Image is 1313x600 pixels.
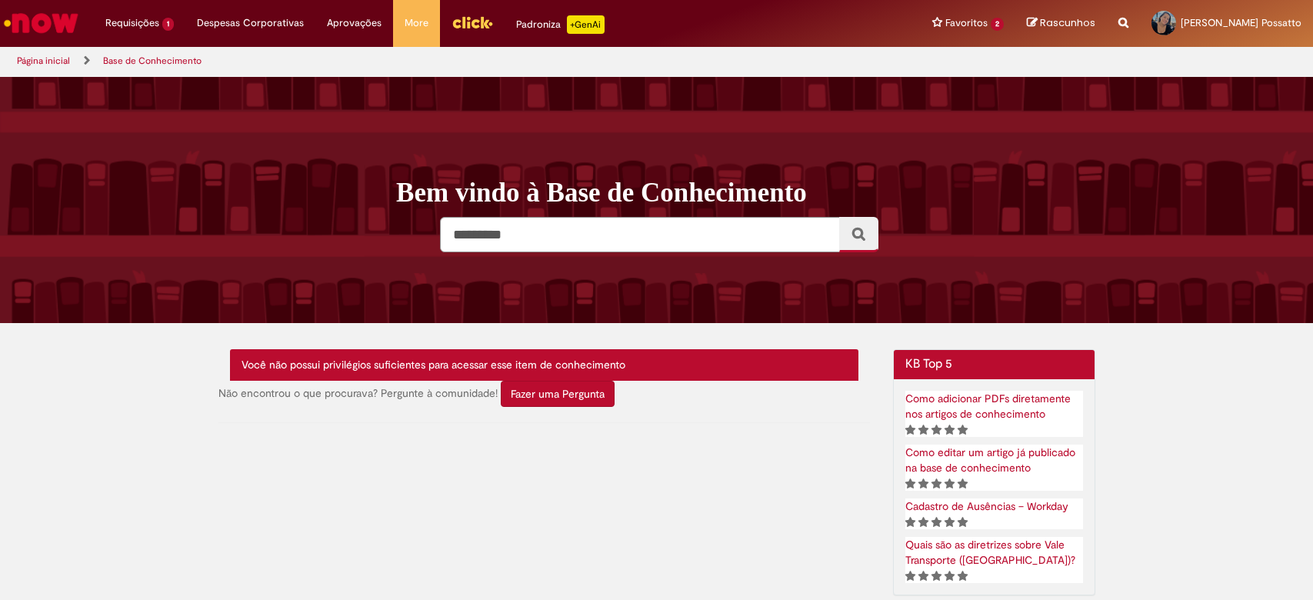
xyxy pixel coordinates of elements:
[452,11,493,34] img: click_logo_yellow_360x200.png
[218,385,498,399] span: Não encontrou o que procurava? Pergunte à comunidade!
[17,55,70,67] a: Página inicial
[501,381,615,407] button: Fazer uma Pergunta
[918,425,928,435] i: 2
[918,517,928,528] i: 2
[440,217,840,252] input: Pesquisar
[197,15,304,31] span: Despesas Corporativas
[918,478,928,489] i: 2
[918,571,928,582] i: 2
[945,571,955,582] i: 4
[567,15,605,34] p: +GenAi
[2,8,81,38] img: ServiceNow
[945,15,988,31] span: Favoritos
[991,18,1004,31] span: 2
[945,478,955,489] i: 4
[958,425,968,435] i: 5
[327,15,382,31] span: Aprovações
[405,15,428,31] span: More
[103,55,202,67] a: Base de Conhecimento
[230,349,859,381] div: Você não possui privilégios suficientes para acessar esse item de conhecimento
[501,385,615,399] a: Fazer uma Pergunta
[905,517,915,528] i: 1
[1181,16,1301,29] span: [PERSON_NAME] Possatto
[905,538,1075,567] a: Artigo, Quais são as diretrizes sobre Vale Transporte (VT)? , classificação de 5 estrelas
[839,217,878,252] button: Pesquisar
[905,358,1083,372] h2: KB Top 5
[1027,16,1095,31] a: Rascunhos
[905,499,1068,513] a: Artigo, Cadastro de Ausências – Workday, classificação de 5 estrelas
[905,478,915,489] i: 1
[931,478,941,489] i: 3
[931,425,941,435] i: 3
[905,392,1071,421] a: Artigo, Como adicionar PDFs diretamente nos artigos de conhecimento , classificação de 5 estrelas
[1040,15,1095,30] span: Rascunhos
[905,425,915,435] i: 1
[958,517,968,528] i: 5
[931,517,941,528] i: 3
[958,571,968,582] i: 5
[516,15,605,34] div: Padroniza
[162,18,174,31] span: 1
[105,15,159,31] span: Requisições
[396,177,1106,209] h1: Bem vindo à Base de Conhecimento
[905,571,915,582] i: 1
[945,517,955,528] i: 4
[12,47,864,75] ul: Trilhas de página
[945,425,955,435] i: 4
[905,445,1075,475] a: Artigo, Como editar um artigo já publicado na base de conhecimento , classificação de 5 estrelas
[931,571,941,582] i: 3
[958,478,968,489] i: 5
